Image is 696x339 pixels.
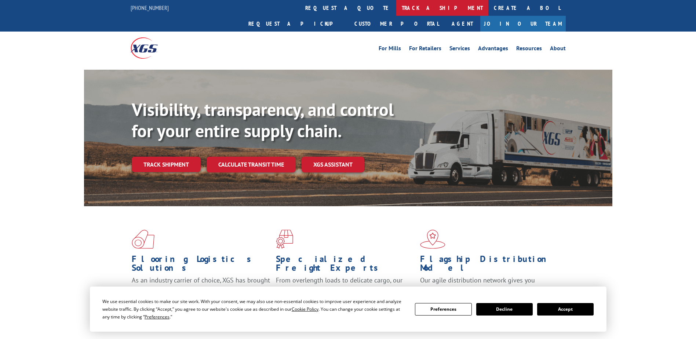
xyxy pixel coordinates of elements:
img: xgs-icon-focused-on-flooring-red [276,230,293,249]
a: About [550,45,566,54]
a: Advantages [478,45,508,54]
button: Preferences [415,303,471,316]
img: xgs-icon-flagship-distribution-model-red [420,230,445,249]
h1: Flooring Logistics Solutions [132,255,270,276]
span: As an industry carrier of choice, XGS has brought innovation and dedication to flooring logistics... [132,276,270,302]
button: Accept [537,303,594,316]
a: Track shipment [132,157,201,172]
a: For Retailers [409,45,441,54]
a: Request a pickup [243,16,349,32]
b: Visibility, transparency, and control for your entire supply chain. [132,98,394,142]
a: Services [449,45,470,54]
a: XGS ASSISTANT [302,157,364,172]
a: Agent [444,16,480,32]
h1: Flagship Distribution Model [420,255,559,276]
div: We use essential cookies to make our site work. With your consent, we may also use non-essential ... [102,298,406,321]
div: Cookie Consent Prompt [90,287,606,332]
h1: Specialized Freight Experts [276,255,415,276]
a: Customer Portal [349,16,444,32]
span: Our agile distribution network gives you nationwide inventory management on demand. [420,276,555,293]
a: Join Our Team [480,16,566,32]
p: From overlength loads to delicate cargo, our experienced staff knows the best way to move your fr... [276,276,415,309]
a: Calculate transit time [207,157,296,172]
a: For Mills [379,45,401,54]
a: Resources [516,45,542,54]
span: Cookie Policy [292,306,318,312]
button: Decline [476,303,533,316]
a: [PHONE_NUMBER] [131,4,169,11]
span: Preferences [145,314,170,320]
img: xgs-icon-total-supply-chain-intelligence-red [132,230,154,249]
